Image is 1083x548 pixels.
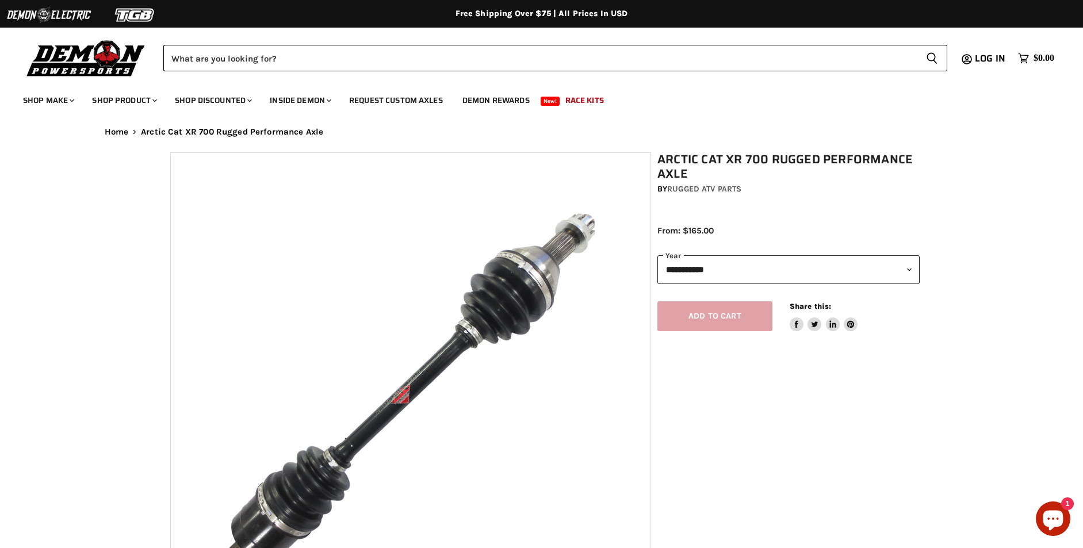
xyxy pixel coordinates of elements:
[790,302,831,311] span: Share this:
[14,84,1051,112] ul: Main menu
[541,97,560,106] span: New!
[261,89,338,112] a: Inside Demon
[657,225,714,236] span: From: $165.00
[82,9,1002,19] div: Free Shipping Over $75 | All Prices In USD
[163,45,917,71] input: Search
[657,183,920,196] div: by
[23,37,149,78] img: Demon Powersports
[1012,50,1060,67] a: $0.00
[14,89,81,112] a: Shop Make
[454,89,538,112] a: Demon Rewards
[657,255,920,283] select: year
[92,4,178,26] img: TGB Logo 2
[163,45,947,71] form: Product
[1034,53,1054,64] span: $0.00
[82,127,1002,137] nav: Breadcrumbs
[105,127,129,137] a: Home
[1032,501,1074,539] inbox-online-store-chat: Shopify online store chat
[557,89,613,112] a: Race Kits
[975,51,1005,66] span: Log in
[667,184,741,194] a: Rugged ATV Parts
[141,127,323,137] span: Arctic Cat XR 700 Rugged Performance Axle
[340,89,451,112] a: Request Custom Axles
[917,45,947,71] button: Search
[790,301,858,332] aside: Share this:
[6,4,92,26] img: Demon Electric Logo 2
[166,89,259,112] a: Shop Discounted
[970,53,1012,64] a: Log in
[657,152,920,181] h1: Arctic Cat XR 700 Rugged Performance Axle
[83,89,164,112] a: Shop Product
